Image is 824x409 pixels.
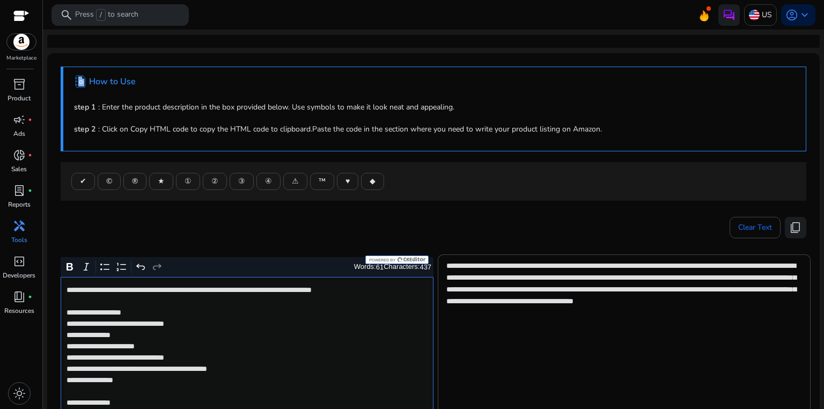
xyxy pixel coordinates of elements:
[149,173,173,190] button: ★
[98,173,121,190] button: ©
[789,221,802,234] span: content_copy
[13,113,26,126] span: campaign
[28,118,32,122] span: fiber_manual_record
[13,78,26,91] span: inventory_2
[11,235,27,245] p: Tools
[4,306,34,316] p: Resources
[292,176,299,187] span: ⚠
[74,123,795,135] p: : Click on Copy HTML code to copy the HTML code to clipboard.Paste the code in the section where ...
[123,173,146,190] button: ®
[376,263,384,271] label: 61
[265,176,272,187] span: ④
[60,9,73,21] span: search
[13,255,26,268] span: code_blocks
[80,176,86,187] span: ✔
[74,102,95,112] b: step 1
[28,153,32,157] span: fiber_manual_record
[13,387,26,400] span: light_mode
[13,290,26,303] span: book_4
[61,257,433,277] div: Editor toolbar
[354,260,431,274] div: Words: Characters:
[28,188,32,193] span: fiber_manual_record
[6,54,36,62] p: Marketplace
[3,271,35,280] p: Developers
[238,176,245,187] span: ③
[71,173,95,190] button: ✔
[74,101,795,113] p: : Enter the product description in the box provided below. Use symbols to make it look neat and a...
[13,184,26,197] span: lab_profile
[230,173,254,190] button: ③
[203,173,227,190] button: ②
[176,173,200,190] button: ①
[13,129,25,138] p: Ads
[310,173,334,190] button: ™
[96,9,106,21] span: /
[370,176,376,187] span: ◆
[785,217,806,238] button: content_copy
[106,176,112,187] span: ©
[211,176,218,187] span: ②
[762,5,772,24] p: US
[13,149,26,162] span: donut_small
[11,164,27,174] p: Sales
[730,217,781,238] button: Clear Text
[8,200,31,209] p: Reports
[256,173,281,190] button: ④
[785,9,798,21] span: account_circle
[749,10,760,20] img: us.svg
[8,93,31,103] p: Product
[74,124,95,134] b: step 2
[13,220,26,232] span: handyman
[337,173,358,190] button: ♥
[89,77,136,87] h4: How to Use
[132,176,138,187] span: ®
[361,173,384,190] button: ◆
[185,176,192,187] span: ①
[158,176,165,187] span: ★
[75,9,138,21] p: Press to search
[368,258,395,262] span: Powered by
[420,263,431,271] label: 437
[283,173,307,190] button: ⚠
[798,9,811,21] span: keyboard_arrow_down
[345,176,350,187] span: ♥
[738,217,772,238] span: Clear Text
[7,34,36,50] img: amazon.svg
[28,295,32,299] span: fiber_manual_record
[319,176,326,187] span: ™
